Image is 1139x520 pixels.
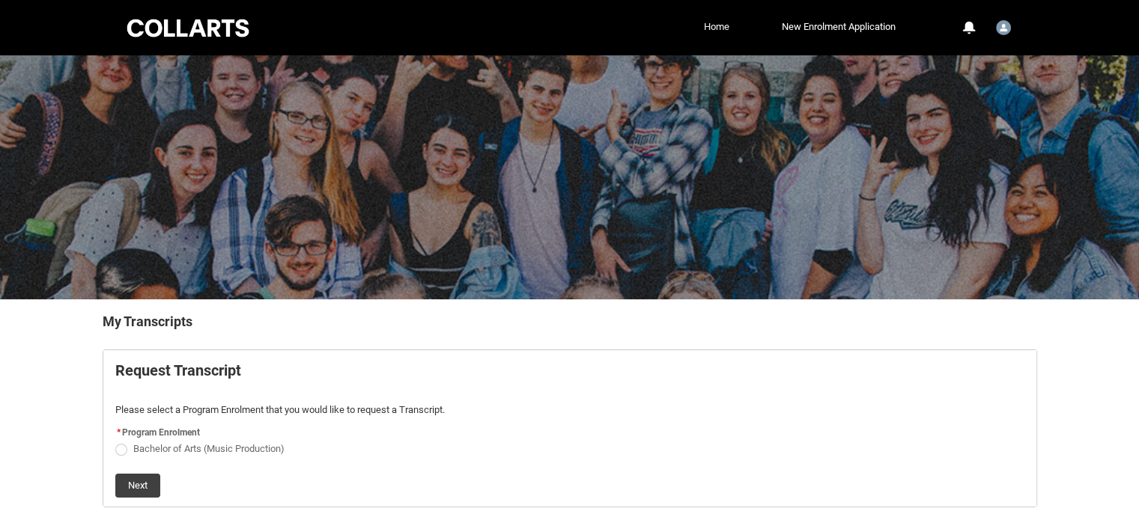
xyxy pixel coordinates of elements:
img: Student.swijesi.20230079 [996,20,1011,35]
p: Please select a Program Enrolment that you would like to request a Transcript. [115,403,1024,417]
b: My Transcripts [103,313,192,329]
article: Request_Student_Transcript flow [103,349,1037,507]
span: Program Enrolment [122,427,200,438]
abbr: required [117,427,121,438]
span: Bachelor of Arts (Music Production) [133,443,285,454]
button: Next [115,474,160,498]
button: User Profile Student.swijesi.20230079 [992,14,1015,38]
a: New Enrolment Application [778,16,899,38]
a: Home [700,16,733,38]
b: Request Transcript [115,361,241,379]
